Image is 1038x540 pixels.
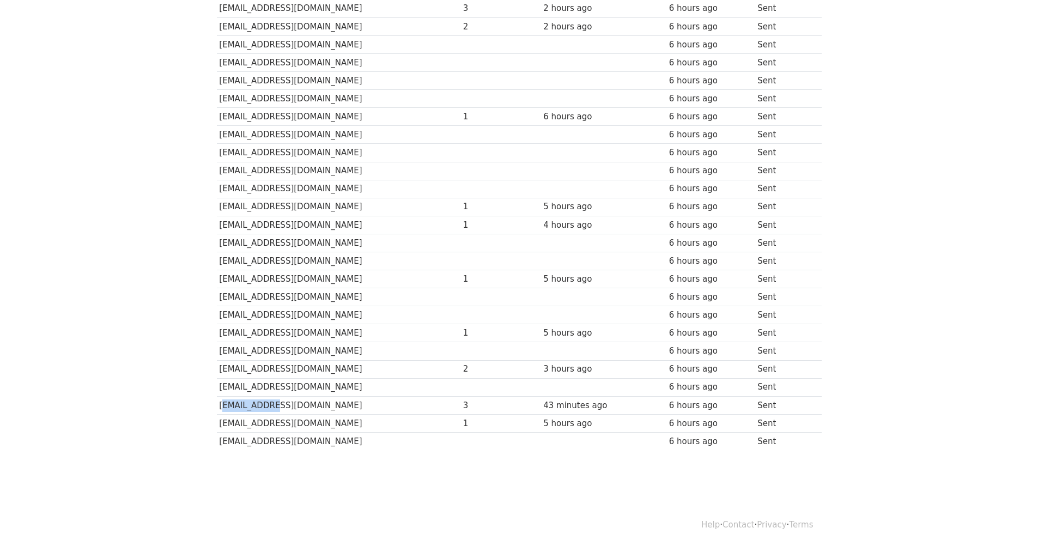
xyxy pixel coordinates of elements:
[755,270,813,288] td: Sent
[217,378,461,396] td: [EMAIL_ADDRESS][DOMAIN_NAME]
[755,180,813,198] td: Sent
[463,219,538,232] div: 1
[755,360,813,378] td: Sent
[217,234,461,252] td: [EMAIL_ADDRESS][DOMAIN_NAME]
[217,72,461,90] td: [EMAIL_ADDRESS][DOMAIN_NAME]
[669,129,752,141] div: 6 hours ago
[669,21,752,33] div: 6 hours ago
[463,21,538,33] div: 2
[669,291,752,304] div: 6 hours ago
[669,2,752,15] div: 6 hours ago
[755,288,813,306] td: Sent
[543,363,664,375] div: 3 hours ago
[543,273,664,286] div: 5 hours ago
[463,111,538,123] div: 1
[669,399,752,412] div: 6 hours ago
[669,435,752,448] div: 6 hours ago
[669,201,752,213] div: 6 hours ago
[755,306,813,324] td: Sent
[755,342,813,360] td: Sent
[755,90,813,108] td: Sent
[669,219,752,232] div: 6 hours ago
[217,306,461,324] td: [EMAIL_ADDRESS][DOMAIN_NAME]
[463,2,538,15] div: 3
[669,345,752,357] div: 6 hours ago
[463,327,538,339] div: 1
[669,309,752,321] div: 6 hours ago
[543,417,664,430] div: 5 hours ago
[669,165,752,177] div: 6 hours ago
[543,399,664,412] div: 43 minutes ago
[669,237,752,250] div: 6 hours ago
[217,180,461,198] td: [EMAIL_ADDRESS][DOMAIN_NAME]
[217,414,461,432] td: [EMAIL_ADDRESS][DOMAIN_NAME]
[669,93,752,105] div: 6 hours ago
[217,108,461,126] td: [EMAIL_ADDRESS][DOMAIN_NAME]
[755,126,813,144] td: Sent
[217,396,461,414] td: [EMAIL_ADDRESS][DOMAIN_NAME]
[217,198,461,216] td: [EMAIL_ADDRESS][DOMAIN_NAME]
[217,126,461,144] td: [EMAIL_ADDRESS][DOMAIN_NAME]
[723,520,754,530] a: Contact
[755,378,813,396] td: Sent
[217,162,461,180] td: [EMAIL_ADDRESS][DOMAIN_NAME]
[669,147,752,159] div: 6 hours ago
[543,2,664,15] div: 2 hours ago
[789,520,813,530] a: Terms
[984,488,1038,540] iframe: Chat Widget
[755,414,813,432] td: Sent
[543,219,664,232] div: 4 hours ago
[757,520,786,530] a: Privacy
[669,57,752,69] div: 6 hours ago
[755,234,813,252] td: Sent
[217,53,461,71] td: [EMAIL_ADDRESS][DOMAIN_NAME]
[217,342,461,360] td: [EMAIL_ADDRESS][DOMAIN_NAME]
[217,324,461,342] td: [EMAIL_ADDRESS][DOMAIN_NAME]
[669,327,752,339] div: 6 hours ago
[755,216,813,234] td: Sent
[217,90,461,108] td: [EMAIL_ADDRESS][DOMAIN_NAME]
[669,255,752,268] div: 6 hours ago
[669,381,752,393] div: 6 hours ago
[984,488,1038,540] div: Chat-Widget
[217,216,461,234] td: [EMAIL_ADDRESS][DOMAIN_NAME]
[755,53,813,71] td: Sent
[669,75,752,87] div: 6 hours ago
[217,432,461,450] td: [EMAIL_ADDRESS][DOMAIN_NAME]
[463,363,538,375] div: 2
[543,327,664,339] div: 5 hours ago
[463,273,538,286] div: 1
[755,198,813,216] td: Sent
[669,183,752,195] div: 6 hours ago
[755,17,813,35] td: Sent
[755,324,813,342] td: Sent
[217,360,461,378] td: [EMAIL_ADDRESS][DOMAIN_NAME]
[755,432,813,450] td: Sent
[217,252,461,270] td: [EMAIL_ADDRESS][DOMAIN_NAME]
[755,162,813,180] td: Sent
[463,201,538,213] div: 1
[755,396,813,414] td: Sent
[755,35,813,53] td: Sent
[543,21,664,33] div: 2 hours ago
[755,108,813,126] td: Sent
[217,35,461,53] td: [EMAIL_ADDRESS][DOMAIN_NAME]
[755,144,813,162] td: Sent
[217,144,461,162] td: [EMAIL_ADDRESS][DOMAIN_NAME]
[543,201,664,213] div: 5 hours ago
[755,72,813,90] td: Sent
[701,520,720,530] a: Help
[463,399,538,412] div: 3
[669,363,752,375] div: 6 hours ago
[669,417,752,430] div: 6 hours ago
[755,252,813,270] td: Sent
[217,17,461,35] td: [EMAIL_ADDRESS][DOMAIN_NAME]
[669,273,752,286] div: 6 hours ago
[543,111,664,123] div: 6 hours ago
[217,270,461,288] td: [EMAIL_ADDRESS][DOMAIN_NAME]
[669,39,752,51] div: 6 hours ago
[669,111,752,123] div: 6 hours ago
[217,288,461,306] td: [EMAIL_ADDRESS][DOMAIN_NAME]
[463,417,538,430] div: 1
